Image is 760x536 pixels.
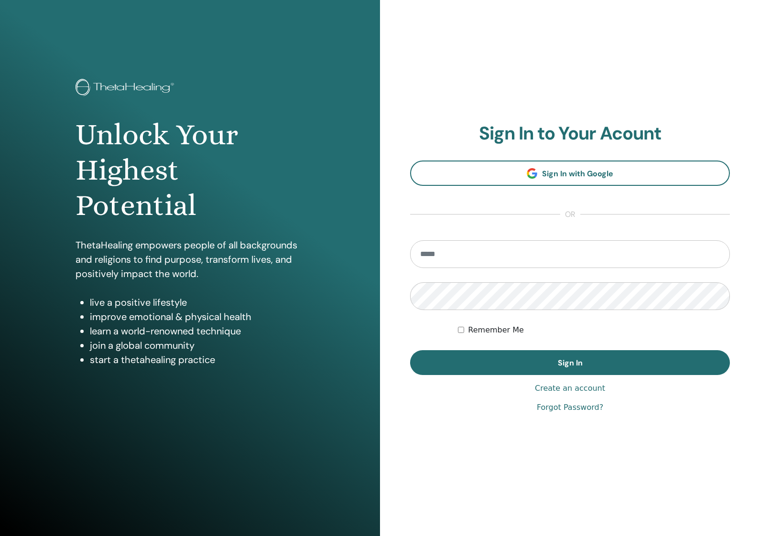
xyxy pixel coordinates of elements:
[76,117,305,224] h1: Unlock Your Highest Potential
[535,383,605,394] a: Create an account
[542,169,613,179] span: Sign In with Google
[458,324,730,336] div: Keep me authenticated indefinitely or until I manually logout
[410,350,730,375] button: Sign In
[468,324,524,336] label: Remember Me
[90,310,305,324] li: improve emotional & physical health
[76,238,305,281] p: ThetaHealing empowers people of all backgrounds and religions to find purpose, transform lives, a...
[410,123,730,145] h2: Sign In to Your Acount
[537,402,603,413] a: Forgot Password?
[90,338,305,353] li: join a global community
[90,353,305,367] li: start a thetahealing practice
[90,295,305,310] li: live a positive lifestyle
[560,209,580,220] span: or
[558,358,583,368] span: Sign In
[90,324,305,338] li: learn a world-renowned technique
[410,161,730,186] a: Sign In with Google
